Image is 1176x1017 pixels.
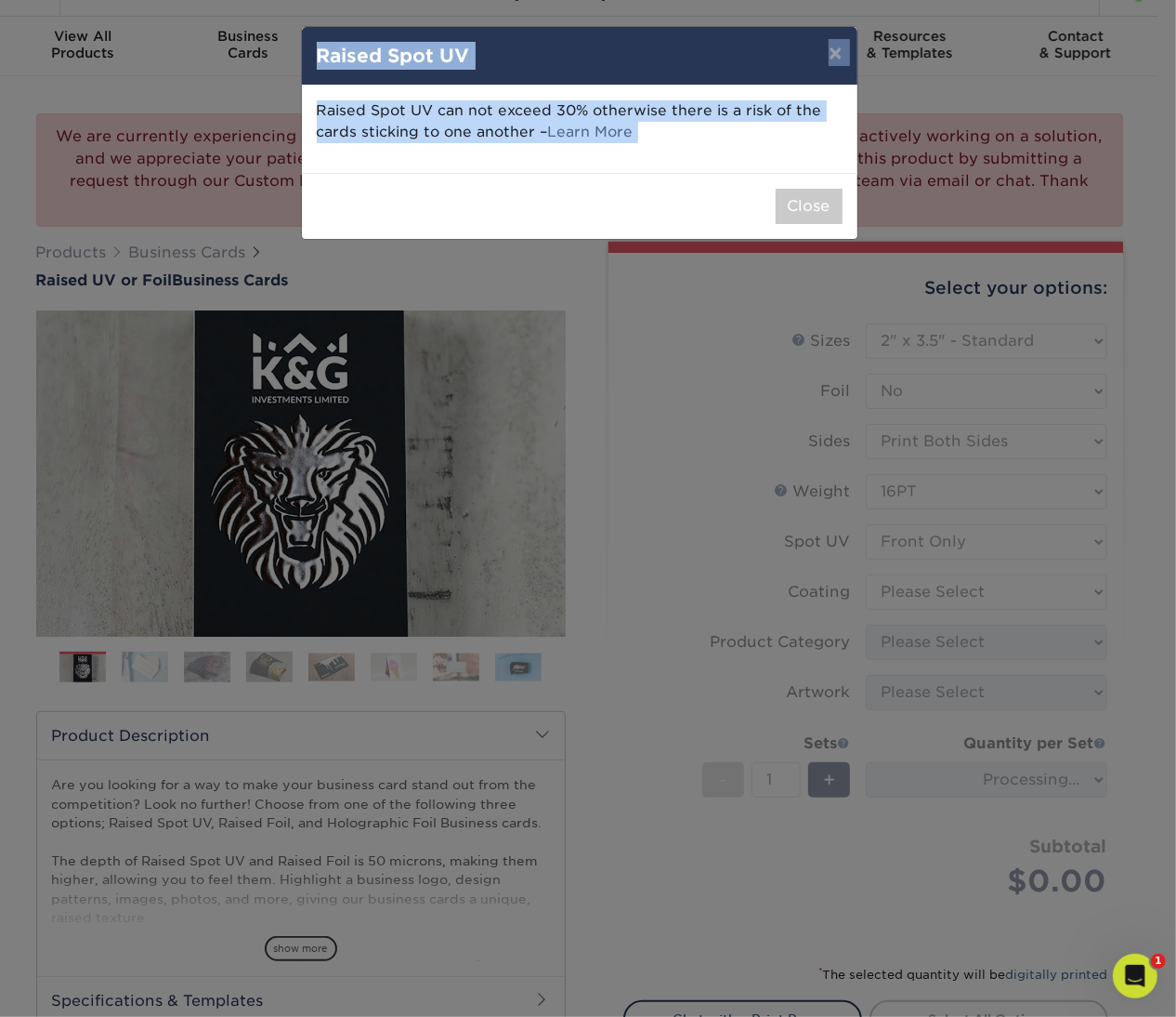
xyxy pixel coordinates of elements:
button: Close [776,189,843,224]
a: Learn More [548,123,634,140]
iframe: Intercom live chat [1113,954,1157,998]
h4: Raised Spot UV [317,42,843,70]
span: 1 [1151,954,1166,969]
p: Raised Spot UV can not exceed 30% otherwise there is a risk of the cards sticking to one another – [317,100,843,143]
button: × [814,27,856,79]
